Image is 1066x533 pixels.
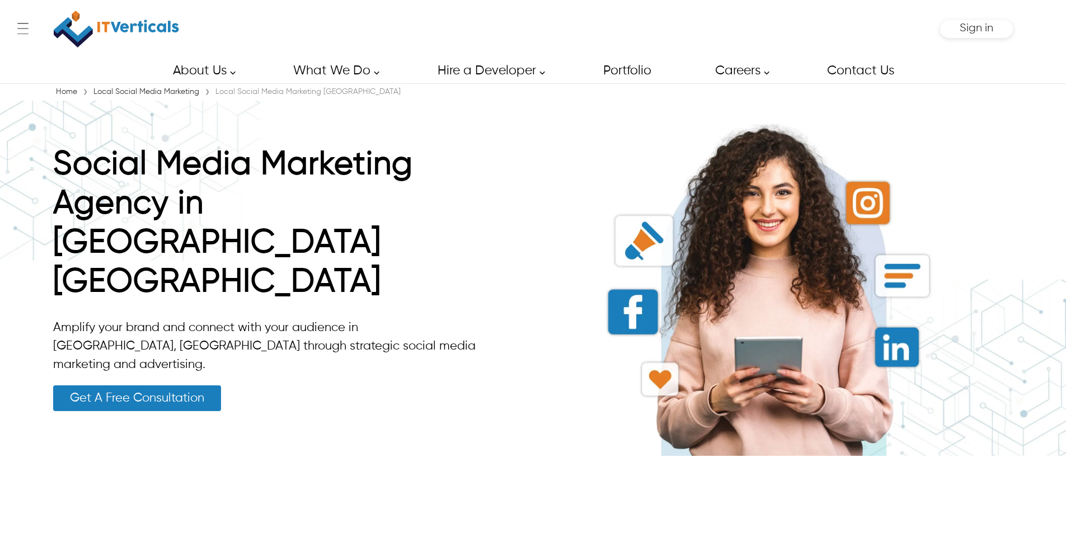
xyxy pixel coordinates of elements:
span: › [205,84,210,100]
a: IT Verticals Inc [53,6,180,53]
a: Local Social Media Marketing [91,88,202,96]
a: About Us [160,58,242,83]
a: What We Do [280,58,386,83]
img: IT Verticals Inc [54,6,179,53]
a: Hire a Developer [425,58,551,83]
span: › [83,84,88,100]
a: Sign in [960,26,993,33]
a: Contact Us [814,58,906,83]
div: Local Social Media Marketing [GEOGRAPHIC_DATA] [213,86,403,97]
span: Sign in [960,22,993,34]
a: Home [53,88,80,96]
a: Get A Free Consultation [53,385,221,411]
a: Portfolio [590,58,663,83]
a: Careers [702,58,776,83]
h1: Social Media Marketing Agency in [GEOGRAPHIC_DATA] [GEOGRAPHIC_DATA] [53,145,478,308]
p: Amplify your brand and connect with your audience in [GEOGRAPHIC_DATA], [GEOGRAPHIC_DATA] through... [53,319,478,374]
